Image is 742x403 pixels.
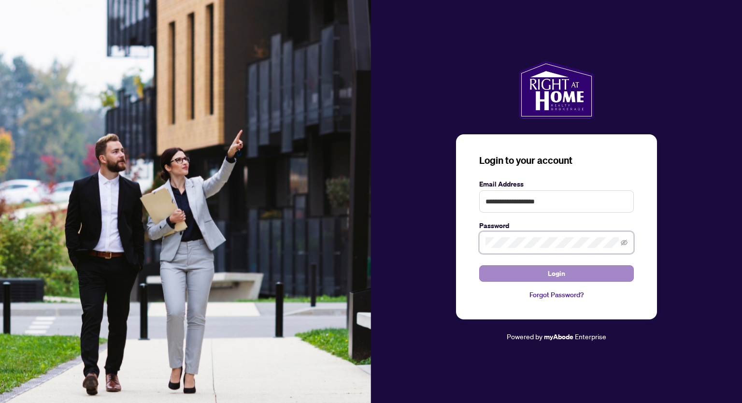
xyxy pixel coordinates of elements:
label: Password [479,220,634,231]
span: Powered by [507,332,542,341]
button: Login [479,265,634,282]
img: ma-logo [519,61,594,119]
h3: Login to your account [479,154,634,167]
a: myAbode [544,331,573,342]
span: Login [548,266,565,281]
span: eye-invisible [621,239,628,246]
span: Enterprise [575,332,606,341]
a: Forgot Password? [479,289,634,300]
label: Email Address [479,179,634,189]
